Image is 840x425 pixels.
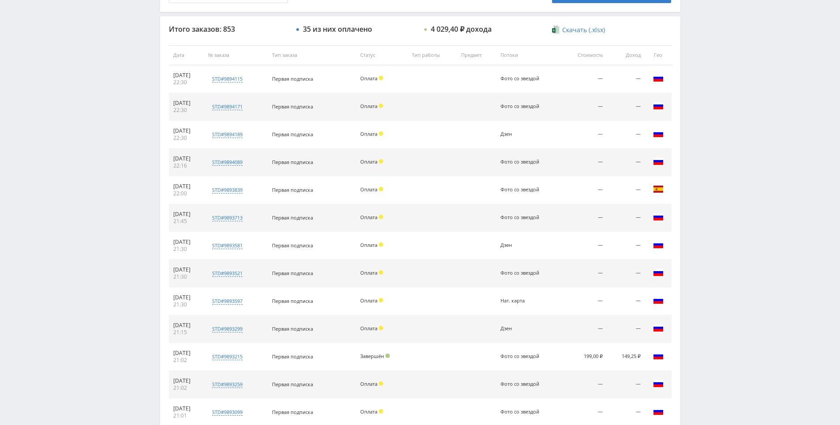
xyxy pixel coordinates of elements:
[173,273,200,280] div: 21:30
[500,242,540,248] div: Дзен
[500,381,540,387] div: Фото со звездой
[356,45,407,65] th: Статус
[653,295,664,306] img: rus.png
[173,162,200,169] div: 22:16
[653,378,664,389] img: rus.png
[500,270,540,276] div: Фото со звездой
[379,104,383,108] span: Холд
[379,215,383,219] span: Холд
[607,260,645,287] td: —
[562,26,605,34] span: Скачать (.xlsx)
[607,93,645,121] td: —
[607,149,645,176] td: —
[360,130,377,137] span: Оплата
[272,409,313,415] span: Первая подписка
[360,242,377,248] span: Оплата
[272,270,313,276] span: Первая подписка
[169,25,288,33] div: Итого заказов: 853
[653,350,664,361] img: rus.png
[272,242,313,249] span: Первая подписка
[607,65,645,93] td: —
[173,294,200,301] div: [DATE]
[562,45,608,65] th: Стоимость
[360,214,377,220] span: Оплата
[607,204,645,232] td: —
[268,45,356,65] th: Тип заказа
[212,270,243,277] div: std#9893521
[552,26,605,34] a: Скачать (.xlsx)
[379,187,383,191] span: Холд
[173,239,200,246] div: [DATE]
[173,107,200,114] div: 22:30
[204,45,267,65] th: № заказа
[212,131,243,138] div: std#9894189
[360,325,377,332] span: Оплата
[212,186,243,194] div: std#9893839
[360,297,377,304] span: Оплата
[500,159,540,165] div: Фото со звездой
[653,101,664,111] img: rus.png
[360,75,377,82] span: Оплата
[385,354,390,358] span: Подтвержден
[379,298,383,302] span: Холд
[173,357,200,364] div: 21:02
[645,45,672,65] th: Гео
[379,326,383,330] span: Холд
[212,325,243,332] div: std#9893299
[173,266,200,273] div: [DATE]
[272,75,313,82] span: Первая подписка
[431,25,492,33] div: 4 029,40 ₽ дохода
[212,409,243,416] div: std#9893099
[562,343,608,371] td: 199,00 ₽
[360,408,377,415] span: Оплата
[607,232,645,260] td: —
[212,353,243,360] div: std#9893215
[653,267,664,278] img: rus.png
[173,100,200,107] div: [DATE]
[169,45,204,65] th: Дата
[653,128,664,139] img: rus.png
[212,242,243,249] div: std#9893581
[653,323,664,333] img: rus.png
[562,204,608,232] td: —
[562,65,608,93] td: —
[173,246,200,253] div: 21:30
[173,350,200,357] div: [DATE]
[379,242,383,247] span: Холд
[562,176,608,204] td: —
[272,353,313,360] span: Первая подписка
[562,315,608,343] td: —
[173,183,200,190] div: [DATE]
[500,409,540,415] div: Фото со звездой
[272,186,313,193] span: Первая подписка
[500,326,540,332] div: Дзен
[173,412,200,419] div: 21:01
[379,270,383,275] span: Холд
[173,72,200,79] div: [DATE]
[562,260,608,287] td: —
[562,93,608,121] td: —
[212,103,243,110] div: std#9894171
[653,212,664,222] img: rus.png
[173,218,200,225] div: 21:45
[500,215,540,220] div: Фото со звездой
[607,45,645,65] th: Доход
[173,322,200,329] div: [DATE]
[212,75,243,82] div: std#9894115
[360,269,377,276] span: Оплата
[212,159,243,166] div: std#9894089
[500,104,540,109] div: Фото со звездой
[607,371,645,399] td: —
[173,79,200,86] div: 22:30
[212,381,243,388] div: std#9893259
[607,315,645,343] td: —
[653,73,664,83] img: rus.png
[562,232,608,260] td: —
[173,155,200,162] div: [DATE]
[552,25,560,34] img: xlsx
[500,187,540,193] div: Фото со звездой
[173,384,200,391] div: 21:02
[272,131,313,138] span: Первая подписка
[379,159,383,164] span: Холд
[607,176,645,204] td: —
